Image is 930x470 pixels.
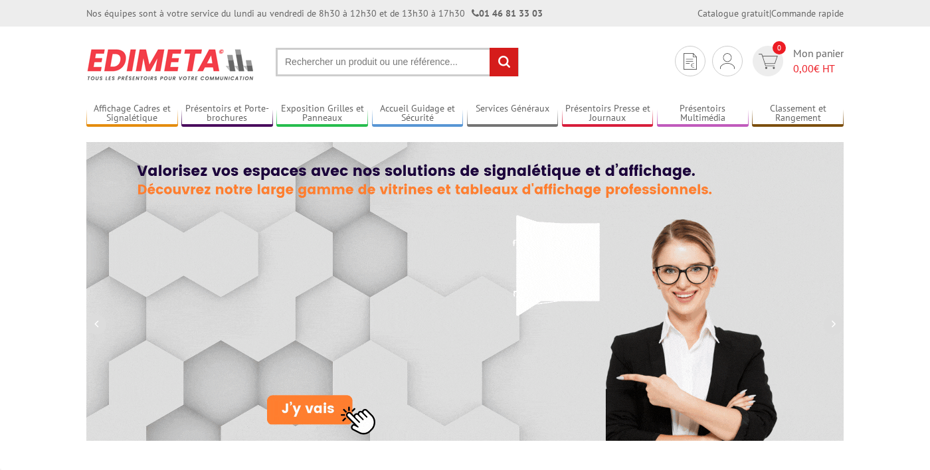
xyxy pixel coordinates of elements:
a: devis rapide 0 Mon panier 0,00€ HT [749,46,844,76]
a: Affichage Cadres et Signalétique [86,103,178,125]
a: Commande rapide [771,7,844,19]
span: € HT [793,61,844,76]
strong: 01 46 81 33 03 [472,7,543,19]
img: devis rapide [720,53,735,69]
input: rechercher [490,48,518,76]
img: devis rapide [759,54,778,69]
a: Services Généraux [467,103,559,125]
span: 0 [773,41,786,54]
a: Classement et Rangement [752,103,844,125]
img: Présentoir, panneau, stand - Edimeta - PLV, affichage, mobilier bureau, entreprise [86,40,256,89]
a: Présentoirs et Porte-brochures [181,103,273,125]
span: Mon panier [793,46,844,76]
a: Exposition Grilles et Panneaux [276,103,368,125]
a: Présentoirs Presse et Journaux [562,103,654,125]
a: Présentoirs Multimédia [657,103,749,125]
div: | [697,7,844,20]
a: Catalogue gratuit [697,7,769,19]
div: Nos équipes sont à votre service du lundi au vendredi de 8h30 à 12h30 et de 13h30 à 17h30 [86,7,543,20]
input: Rechercher un produit ou une référence... [276,48,519,76]
a: Accueil Guidage et Sécurité [372,103,464,125]
img: devis rapide [684,53,697,70]
span: 0,00 [793,62,814,75]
